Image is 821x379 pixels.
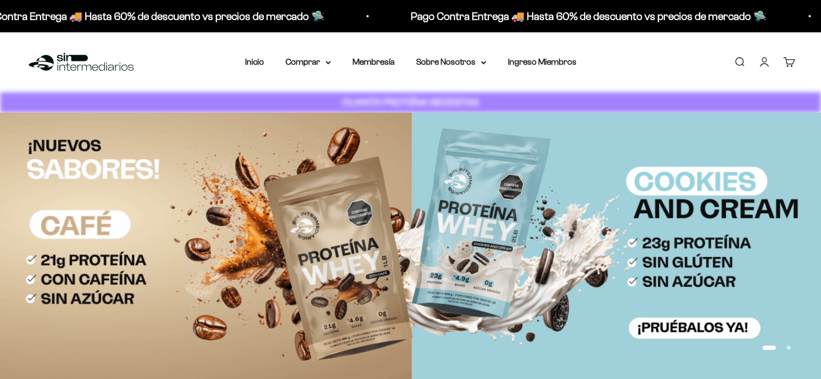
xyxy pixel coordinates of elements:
[508,57,576,66] a: Ingreso Miembros
[342,97,479,108] strong: CUANTA PROTEÍNA NECESITAS
[416,55,486,69] summary: Sobre Nosotros
[245,57,264,66] a: Inicio
[352,57,395,66] a: Membresía
[406,8,762,25] p: Pago Contra Entrega 🚚 Hasta 60% de descuento vs precios de mercado 🛸
[286,55,331,69] summary: Comprar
